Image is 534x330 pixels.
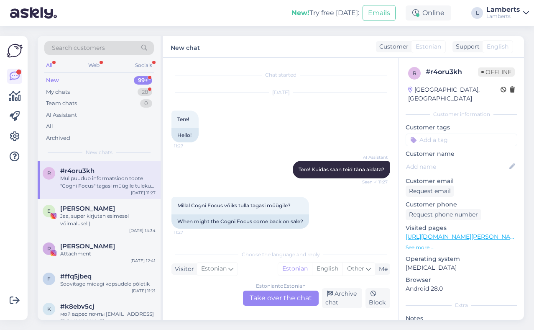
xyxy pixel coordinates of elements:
div: Support [452,42,480,51]
div: Lamberts [486,13,520,20]
div: [DATE] 11:21 [132,288,156,294]
div: 99+ [134,76,152,85]
img: Askly Logo [7,43,23,59]
div: L [471,7,483,19]
div: [DATE] [171,89,390,96]
p: Visited pages [406,224,517,232]
a: LambertsLamberts [486,6,529,20]
div: Visitor [171,265,194,273]
div: Archive chat [322,288,362,308]
b: New! [291,9,309,17]
div: Socials [133,60,154,71]
div: Estonian [278,263,312,275]
div: New [46,76,59,85]
span: Seen ✓ 11:27 [356,179,388,185]
span: Estonian [201,264,227,273]
div: All [44,60,54,71]
div: мой адрес почты [EMAIL_ADDRESS][DOMAIN_NAME] [60,310,156,325]
span: #r4oru3kh [60,167,95,175]
input: Add name [406,162,508,171]
div: When might the Cogni Focus come back on sale? [171,214,309,229]
span: E [47,208,51,214]
span: Millal Cogni Focus võiks tulla tagasi müügile? [177,202,291,209]
div: [DATE] 12:41 [130,258,156,264]
div: Me [376,265,388,273]
span: Search customers [52,44,105,52]
span: New chats [86,149,112,156]
span: Tere! Kuidas saan teid täna aidata? [299,166,384,173]
div: Jaa, super kirjutan esimesel võimalusel:) [60,212,156,227]
div: Block [365,288,390,308]
p: Browser [406,276,517,284]
div: [GEOGRAPHIC_DATA], [GEOGRAPHIC_DATA] [408,85,501,103]
div: Mul puudub informatsioon toote "Cogni Focus" tagasi müügile tuleku kohta. [PERSON_NAME] sellest [... [60,175,156,190]
div: Estonian to Estonian [256,282,306,290]
div: Chat started [171,71,390,79]
div: Choose the language and reply [171,251,390,258]
div: 0 [140,99,152,108]
div: English [312,263,342,275]
span: #k8ebv5cj [60,303,94,310]
div: Attachment [60,250,156,258]
span: Regina Oja [60,242,115,250]
div: AI Assistant [46,111,77,119]
p: [MEDICAL_DATA] [406,263,517,272]
div: Customer information [406,111,517,118]
span: #ffq5jbeq [60,273,92,280]
div: All [46,122,53,131]
span: r [47,170,51,176]
div: Extra [406,302,517,309]
div: [DATE] 14:34 [129,227,156,234]
span: 11:27 [174,143,205,149]
div: Customer [376,42,409,51]
div: Hello! [171,128,199,142]
p: Operating system [406,255,517,263]
span: EMMA TAMMEMÄGI [60,205,115,212]
input: Add a tag [406,134,517,146]
span: Other [347,265,364,272]
p: Notes [406,314,517,323]
div: [DATE] 11:27 [131,190,156,196]
span: k [47,306,51,312]
span: f [47,276,51,282]
p: Customer email [406,177,517,186]
div: Try free [DATE]: [291,8,359,18]
a: [URL][DOMAIN_NAME][PERSON_NAME] [406,233,521,240]
div: Team chats [46,99,77,108]
button: Emails [363,5,396,21]
div: My chats [46,88,70,96]
div: Web [87,60,101,71]
p: Customer phone [406,200,517,209]
div: Request phone number [406,209,481,220]
span: Offline [478,67,515,77]
div: Take over the chat [243,291,319,306]
div: # r4oru3kh [426,67,478,77]
div: Soovitage midagi kopsudele põletik [60,280,156,288]
div: Request email [406,186,454,197]
div: Lamberts [486,6,520,13]
span: Estonian [416,42,441,51]
div: 28 [138,88,152,96]
p: Android 28.0 [406,284,517,293]
span: r [413,70,416,76]
div: Online [406,5,451,21]
p: Customer name [406,150,517,158]
span: 11:27 [174,229,205,235]
div: Archived [46,134,70,142]
p: See more ... [406,244,517,251]
p: Customer tags [406,123,517,132]
span: R [47,245,51,252]
label: New chat [171,41,200,52]
span: English [487,42,508,51]
span: AI Assistant [356,154,388,160]
span: Tere! [177,116,189,122]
